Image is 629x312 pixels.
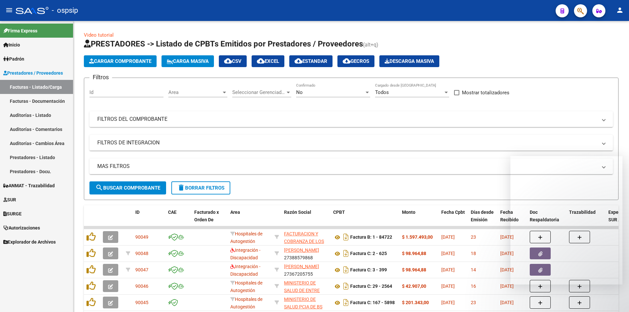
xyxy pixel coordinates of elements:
[162,55,214,67] button: Carga Masiva
[230,248,260,260] span: Integración - Discapacidad
[500,300,514,305] span: [DATE]
[441,267,455,272] span: [DATE]
[350,235,392,240] strong: Factura B: 1 - 84722
[3,55,24,63] span: Padrón
[284,280,320,301] span: MINISTERIO DE SALUD DE ENTRE RIOS
[3,69,63,77] span: Prestadores / Proveedores
[89,111,613,127] mat-expansion-panel-header: FILTROS DEL COMPROBANTE
[89,135,613,151] mat-expansion-panel-header: FILTROS DE INTEGRACION
[471,234,476,240] span: 23
[219,55,247,67] button: CSV
[168,89,221,95] span: Area
[257,57,265,65] mat-icon: cloud_download
[168,210,177,215] span: CAE
[402,267,426,272] strong: $ 98.964,88
[167,58,209,64] span: Carga Masiva
[375,89,389,95] span: Todos
[165,205,192,234] datatable-header-cell: CAE
[471,300,476,305] span: 23
[89,181,166,194] button: Buscar Comprobante
[228,205,272,234] datatable-header-cell: Area
[468,205,498,234] datatable-header-cell: Días desde Emisión
[342,265,350,275] i: Descargar documento
[252,55,284,67] button: EXCEL
[224,58,241,64] span: CSV
[441,210,465,215] span: Fecha Cpbt
[230,297,262,309] span: Hospitales de Autogestión
[331,205,399,234] datatable-header-cell: CPBT
[284,279,328,293] div: 30681125236
[363,42,378,48] span: (alt+q)
[402,300,429,305] strong: $ 201.343,00
[230,264,260,277] span: Integración - Discapacidad
[3,41,20,48] span: Inicio
[84,39,363,48] span: PRESTADORES -> Listado de CPBTs Emitidos por Prestadores / Proveedores
[135,267,148,272] span: 90047
[462,89,509,97] span: Mostrar totalizadores
[3,224,40,231] span: Autorizaciones
[284,247,328,260] div: 27388579868
[97,116,597,123] mat-panel-title: FILTROS DEL COMPROBANTE
[3,182,55,189] span: ANMAT - Trazabilidad
[3,27,37,34] span: Firma Express
[177,185,224,191] span: Borrar Filtros
[441,300,455,305] span: [DATE]
[230,280,262,293] span: Hospitales de Autogestión
[471,284,476,289] span: 16
[135,300,148,305] span: 90045
[284,230,328,244] div: 30715497456
[135,210,140,215] span: ID
[171,181,230,194] button: Borrar Filtros
[3,196,16,203] span: SUR
[607,290,622,305] iframe: Intercom live chat
[342,248,350,259] i: Descargar documento
[89,73,112,82] h3: Filtros
[471,251,476,256] span: 18
[230,231,262,244] span: Hospitales de Autogestión
[471,210,494,222] span: Días desde Emisión
[342,232,350,242] i: Descargar documento
[97,163,597,170] mat-panel-title: MAS FILTROS
[296,89,303,95] span: No
[284,296,328,309] div: 30626983398
[84,55,157,67] button: Cargar Comprobante
[295,58,327,64] span: Estandar
[500,284,514,289] span: [DATE]
[281,205,331,234] datatable-header-cell: Razón Social
[3,210,22,217] span: SURGE
[402,284,426,289] strong: $ 42.907,00
[350,267,387,273] strong: Factura C: 3 - 399
[342,297,350,308] i: Descargar documento
[350,251,387,256] strong: Factura C: 2 - 625
[177,184,185,192] mat-icon: delete
[194,210,219,222] span: Facturado x Orden De
[135,251,148,256] span: 90048
[257,58,279,64] span: EXCEL
[192,205,228,234] datatable-header-cell: Facturado x Orden De
[441,284,455,289] span: [DATE]
[84,32,114,38] a: Video tutorial
[500,210,519,222] span: Fecha Recibido
[5,6,13,14] mat-icon: menu
[135,234,148,240] span: 90049
[95,184,103,192] mat-icon: search
[350,300,395,305] strong: Factura C: 167 - 5898
[284,210,311,215] span: Razón Social
[439,205,468,234] datatable-header-cell: Fecha Cpbt
[89,58,151,64] span: Cargar Comprobante
[95,185,160,191] span: Buscar Comprobante
[133,205,165,234] datatable-header-cell: ID
[350,284,392,289] strong: Factura C: 29 - 2564
[500,234,514,240] span: [DATE]
[97,139,597,146] mat-panel-title: FILTROS DE INTEGRACION
[284,264,319,269] span: [PERSON_NAME]
[289,55,333,67] button: Estandar
[402,251,426,256] strong: $ 98.964,88
[333,210,345,215] span: CPBT
[343,57,351,65] mat-icon: cloud_download
[52,3,78,18] span: - ospsip
[500,251,514,256] span: [DATE]
[135,284,148,289] span: 90046
[441,251,455,256] span: [DATE]
[498,205,527,234] datatable-header-cell: Fecha Recibido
